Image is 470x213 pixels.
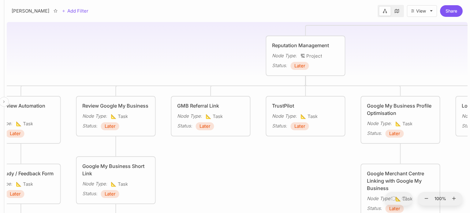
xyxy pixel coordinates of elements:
div: Status : [367,130,382,137]
div: Google My Business Profile Optimisation [367,102,434,117]
span: Later [389,205,400,212]
div: Node Type : [82,180,107,188]
span: Later [200,123,211,130]
div: Status : [367,205,382,212]
div: Reputation ManagementNode Type:🏗ProjectStatus:Later [266,35,346,76]
div: TrustPilotNode Type:📐TaskStatus:Later [266,96,346,137]
div: Google My Business Profile OptimisationNode Type:📐TaskStatus:Later [360,96,441,144]
div: Node Type : [272,112,297,120]
div: Status : [272,62,287,69]
i: 📐 [111,181,118,187]
span: Later [294,123,305,130]
span: Add Filter [65,7,88,15]
span: Task [111,113,128,120]
div: GMB Referral LinkNode Type:📐TaskStatus:Later [171,96,251,137]
div: View [416,9,426,13]
div: Node Type : [367,120,392,127]
div: GMB Referral Link [177,102,244,109]
button: 100% [433,192,448,206]
span: Project [300,52,322,60]
span: Later [105,123,116,130]
div: Status : [272,122,287,130]
div: Node Type : [82,112,107,120]
span: Later [294,62,305,70]
i: 📐 [206,113,213,119]
span: Later [105,190,116,198]
i: 📐 [395,121,402,127]
i: 📐 [16,121,23,127]
span: Task [395,120,412,127]
div: Status : [177,122,192,130]
div: Status : [82,122,97,130]
div: Node Type : [272,52,297,59]
div: Status : [82,190,97,197]
div: Review Google My BusinessNode Type:📐TaskStatus:Later [76,96,156,137]
div: Google Merchant Centre Linking with Google My Business [367,170,434,192]
button: Add Filter [62,7,88,15]
span: Later [10,130,21,137]
div: Google My Business Short LinkNode Type:📐TaskStatus:Later [76,156,156,204]
div: Review Google My Business [82,102,150,109]
div: Node Type : [177,112,202,120]
span: Task [16,120,33,127]
button: View [407,5,437,17]
div: Node Type : [367,195,392,202]
div: TrustPilot [272,102,339,109]
div: Google My Business Short Link [82,162,150,177]
i: 📐 [111,113,118,119]
button: Share [440,5,463,17]
span: Later [10,190,21,198]
div: Reputation Management [272,42,339,49]
span: Later [389,130,400,137]
span: Task [16,181,33,188]
span: Task [206,113,223,120]
i: 📐 [16,181,23,187]
i: 📐 [300,113,308,119]
span: Task [300,113,318,120]
i: 🏗 [300,53,306,59]
div: [PERSON_NAME] [12,7,49,15]
span: Task [111,181,128,188]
